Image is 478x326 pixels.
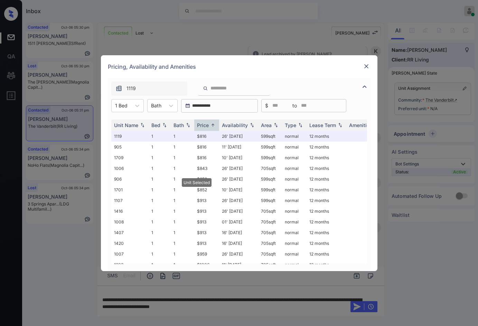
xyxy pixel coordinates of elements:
[219,152,258,163] td: 10' [DATE]
[111,206,149,217] td: 1416
[111,131,149,142] td: 1119
[307,163,346,174] td: 12 months
[285,122,296,128] div: Type
[126,85,136,92] span: 1119
[282,238,307,249] td: normal
[151,122,160,128] div: Bed
[307,259,346,270] td: 12 months
[111,184,149,195] td: 1701
[282,217,307,227] td: normal
[194,217,219,227] td: $913
[111,163,149,174] td: 1006
[194,195,219,206] td: $913
[282,259,307,270] td: normal
[171,142,194,152] td: 1
[360,83,369,91] img: icon-zuma
[307,174,346,184] td: 12 months
[194,249,219,259] td: $959
[309,122,336,128] div: Lease Term
[149,259,171,270] td: 1
[149,152,171,163] td: 1
[307,142,346,152] td: 12 months
[363,63,370,70] img: close
[219,259,258,270] td: 11' [DATE]
[258,174,282,184] td: 599 sqft
[219,131,258,142] td: 26' [DATE]
[219,249,258,259] td: 26' [DATE]
[171,195,194,206] td: 1
[219,142,258,152] td: 11' [DATE]
[258,195,282,206] td: 599 sqft
[174,122,184,128] div: Bath
[282,152,307,163] td: normal
[114,122,138,128] div: Unit Name
[111,249,149,259] td: 1007
[194,142,219,152] td: $816
[258,131,282,142] td: 599 sqft
[149,227,171,238] td: 1
[258,217,282,227] td: 705 sqft
[115,85,122,92] img: icon-zuma
[149,195,171,206] td: 1
[194,131,219,142] td: $816
[282,163,307,174] td: normal
[149,131,171,142] td: 1
[258,206,282,217] td: 705 sqft
[111,195,149,206] td: 1107
[307,217,346,227] td: 12 months
[282,227,307,238] td: normal
[307,152,346,163] td: 12 months
[282,184,307,195] td: normal
[171,174,194,184] td: 1
[171,206,194,217] td: 1
[249,123,255,127] img: sorting
[265,102,268,109] span: $
[258,227,282,238] td: 705 sqft
[337,123,344,127] img: sorting
[149,142,171,152] td: 1
[219,217,258,227] td: 01' [DATE]
[171,163,194,174] td: 1
[149,174,171,184] td: 1
[111,227,149,238] td: 1407
[194,227,219,238] td: $913
[171,238,194,249] td: 1
[282,249,307,259] td: normal
[258,259,282,270] td: 705 sqft
[219,206,258,217] td: 26' [DATE]
[111,259,149,270] td: 1203
[111,217,149,227] td: 1008
[194,163,219,174] td: $843
[171,227,194,238] td: 1
[149,238,171,249] td: 1
[258,163,282,174] td: 705 sqft
[349,122,372,128] div: Amenities
[171,259,194,270] td: 1
[282,174,307,184] td: normal
[194,152,219,163] td: $816
[307,131,346,142] td: 12 months
[219,163,258,174] td: 26' [DATE]
[209,123,216,128] img: sorting
[185,123,191,127] img: sorting
[222,122,248,128] div: Availability
[307,195,346,206] td: 12 months
[307,249,346,259] td: 12 months
[307,206,346,217] td: 12 months
[171,184,194,195] td: 1
[282,195,307,206] td: normal
[111,152,149,163] td: 1709
[219,195,258,206] td: 26' [DATE]
[219,227,258,238] td: 16' [DATE]
[258,152,282,163] td: 599 sqft
[194,184,219,195] td: $852
[171,131,194,142] td: 1
[111,142,149,152] td: 905
[258,184,282,195] td: 599 sqft
[101,55,377,78] div: Pricing, Availability and Amenities
[297,123,304,127] img: sorting
[258,238,282,249] td: 705 sqft
[194,174,219,184] td: $852
[161,123,168,127] img: sorting
[111,174,149,184] td: 906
